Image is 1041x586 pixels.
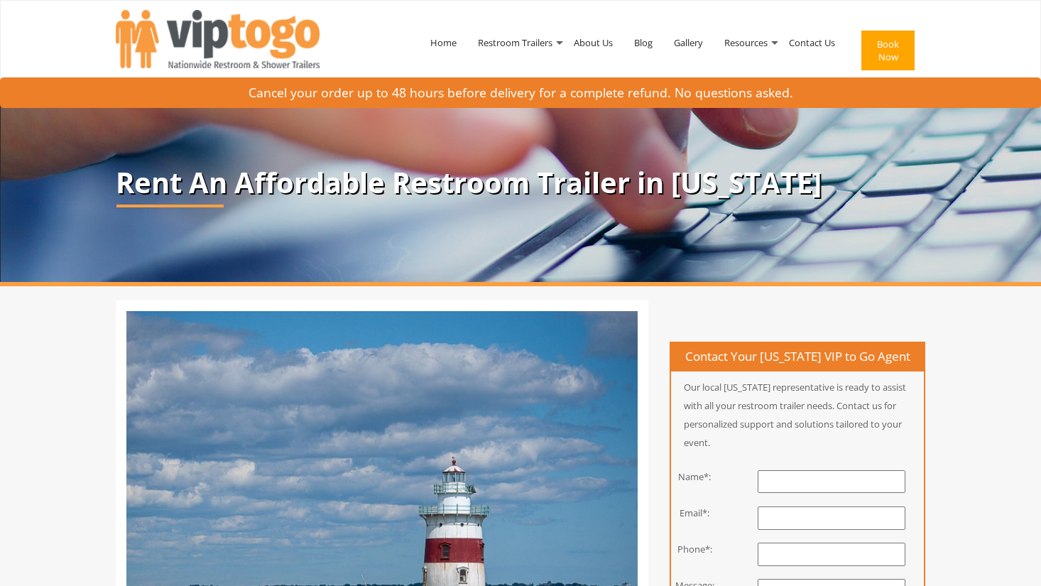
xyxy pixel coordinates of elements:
[778,6,846,80] a: Contact Us
[467,6,563,80] a: Restroom Trailers
[660,506,729,520] div: Email*:
[671,343,924,371] h4: Contact Your [US_STATE] VIP to Go Agent
[660,470,729,484] div: Name*:
[420,6,467,80] a: Home
[116,10,320,68] img: VIPTOGO
[846,6,925,101] a: Book Now
[660,543,729,556] div: Phone*:
[623,6,663,80] a: Blog
[714,6,778,80] a: Resources
[663,6,714,80] a: Gallery
[563,6,623,80] a: About Us
[671,378,924,452] p: Our local [US_STATE] representative is ready to assist with all your restroom trailer needs. Cont...
[116,167,925,198] p: Rent An Affordable Restroom Trailer in [US_STATE]
[861,31,915,70] button: Book Now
